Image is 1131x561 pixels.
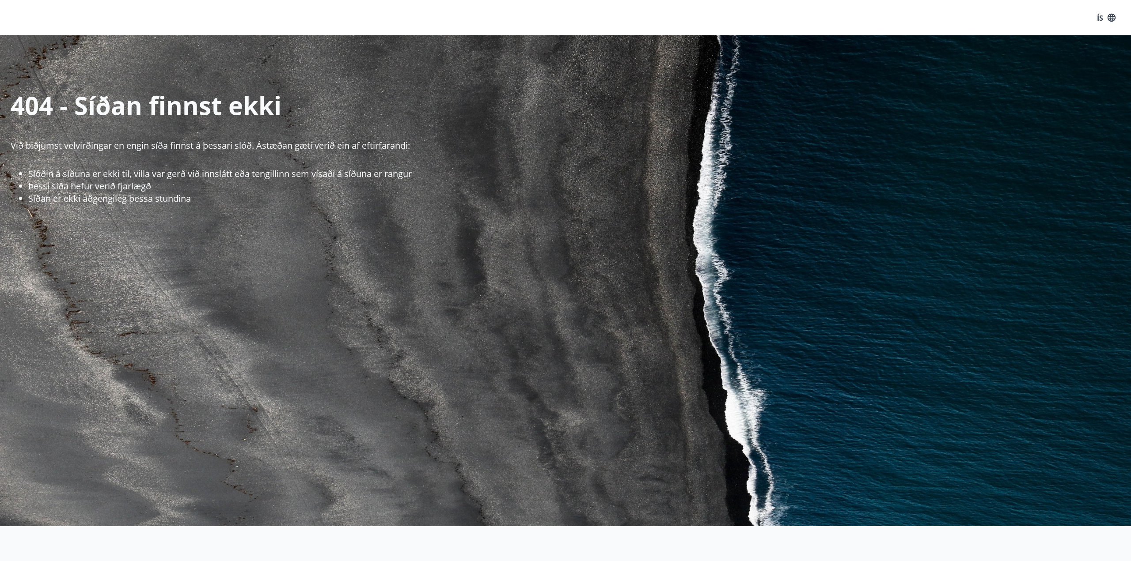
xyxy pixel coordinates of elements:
[1092,9,1120,26] button: ÍS
[11,88,281,122] font: 404 - Síðan finnst ekki
[28,180,151,192] font: Þessi síða hefur verið fjarlægð
[1097,13,1103,23] font: ÍS
[28,168,412,180] font: Slóðin á síðuna er ekki til, villa var gerð við innslátt eða tengillinn sem vísaði á síðuna er ra...
[11,139,410,151] font: Við biðjumst velvirðingar en engin síða finnst á þessari slóð. Ástæðan gæti verið ein af eftirfar...
[28,192,191,204] font: Síðan er ekki aðgengileg þessa stundina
